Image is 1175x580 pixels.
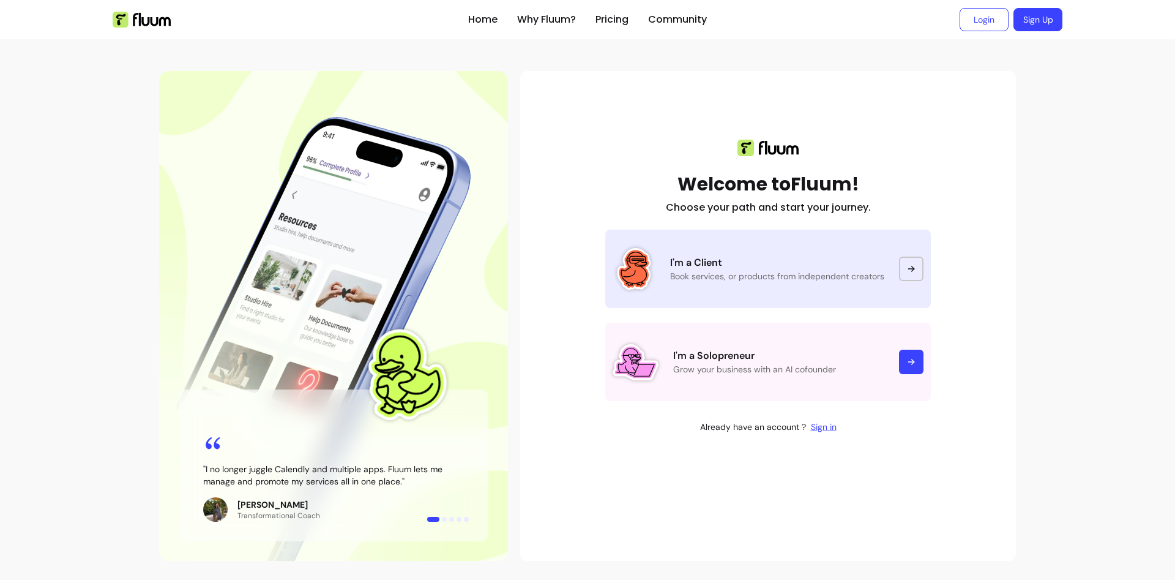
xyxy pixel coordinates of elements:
[237,499,320,511] p: [PERSON_NAME]
[517,12,576,27] a: Why Fluum?
[673,363,884,375] p: Grow your business with an AI cofounder
[113,12,171,28] img: Fluum Logo
[468,12,498,27] a: Home
[1013,8,1062,31] a: Sign Up
[605,230,931,308] a: Fluum Duck stickerI'm a ClientBook services, or products from independent creators
[605,323,931,401] a: Fluum Duck stickerI'm a SolopreneurGrow your business with an AI cofounder
[613,339,658,385] img: Fluum Duck sticker
[613,247,655,290] img: Fluum Duck sticker
[677,173,859,195] h1: Welcome to Fluum!
[237,511,320,521] p: Transformational Coach
[700,421,806,433] p: Already have an account ?
[811,421,837,433] a: Sign in
[203,497,228,522] img: Review avatar
[666,200,871,215] h2: Choose your path and start your journey.
[670,255,884,270] p: I'm a Client
[670,270,884,282] p: Book services, or products from independent creators
[595,12,629,27] a: Pricing
[351,320,460,429] img: Fluum Duck sticker
[203,463,464,488] blockquote: " I no longer juggle Calendly and multiple apps. Fluum lets me manage and promote my services all...
[737,140,799,156] img: Fluum logo
[960,8,1009,31] a: Login
[648,12,707,27] a: Community
[673,348,884,363] p: I'm a Solopreneur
